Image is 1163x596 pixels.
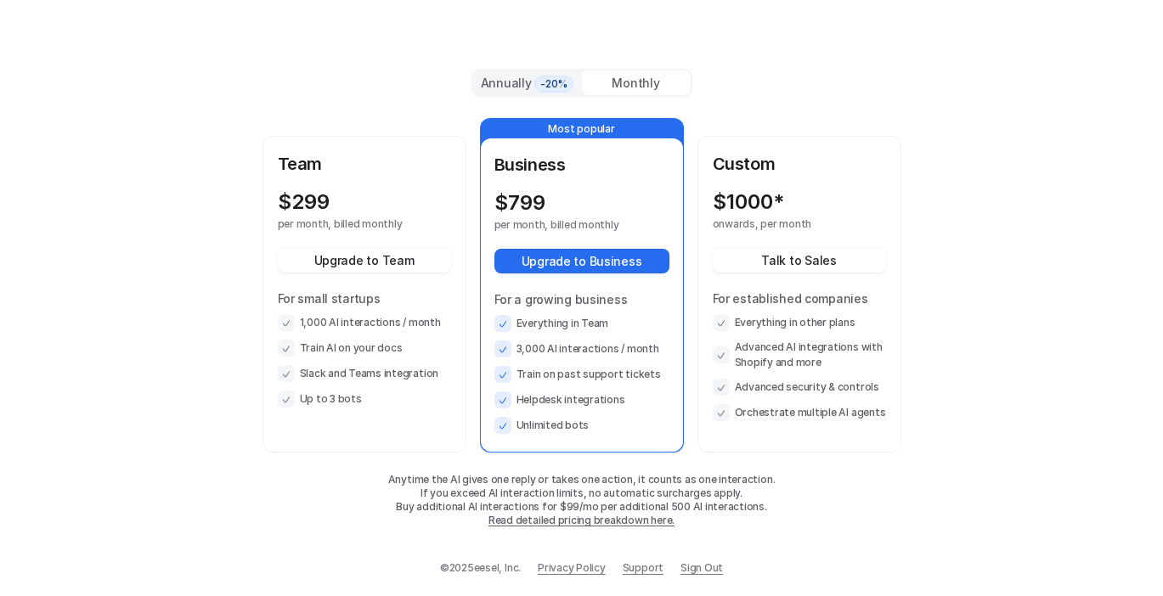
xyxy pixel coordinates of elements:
p: Custom [713,151,886,177]
li: Helpdesk integrations [494,391,669,408]
p: onwards, per month [713,217,855,231]
a: Read detailed pricing breakdown here. [488,514,675,526]
button: Upgrade to Team [278,248,451,273]
li: Advanced AI integrations with Shopify and more [713,340,886,370]
li: Advanced security & controls [713,379,886,396]
p: Anytime the AI gives one reply or takes one action, it counts as one interaction. [263,473,901,486]
li: Everything in other plans [713,314,886,331]
p: per month, billed monthly [494,218,639,232]
li: Train on past support tickets [494,366,669,383]
li: Train AI on your docs [278,340,451,357]
button: Upgrade to Business [494,249,669,273]
a: Privacy Policy [538,560,606,576]
p: $ 799 [494,191,545,215]
li: Everything in Team [494,315,669,332]
div: Annually [480,74,575,93]
p: Buy additional AI interactions for $99/mo per additional 500 AI interactions. [263,500,901,514]
p: $ 299 [278,190,330,214]
button: Talk to Sales [713,248,886,273]
span: -20% [534,76,573,93]
li: Unlimited bots [494,417,669,434]
p: Business [494,152,669,177]
li: Up to 3 bots [278,391,451,408]
li: 1,000 AI interactions / month [278,314,451,331]
p: Team [278,151,451,177]
span: Support [623,560,663,576]
p: For small startups [278,290,451,307]
li: 3,000 AI interactions / month [494,340,669,357]
p: For a growing business [494,290,669,308]
li: Orchestrate multiple AI agents [713,404,886,421]
p: If you exceed AI interaction limits, no automatic surcharges apply. [263,486,901,500]
p: per month, billed monthly [278,217,421,231]
p: Most popular [481,119,683,139]
div: Monthly [582,70,691,95]
a: Sign Out [680,560,723,576]
p: © 2025 eesel, Inc. [440,560,521,576]
li: Slack and Teams integration [278,365,451,382]
p: $ 1000* [713,190,784,214]
p: For established companies [713,290,886,307]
